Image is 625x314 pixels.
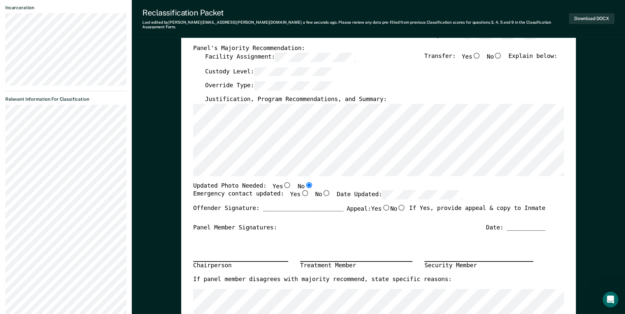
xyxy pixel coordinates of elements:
label: Justification, Program Recommendations, and Summary: [205,96,387,104]
input: No [494,52,502,58]
div: Reclassification Packet [142,8,569,17]
dt: Relevant Information For Classification [5,96,127,102]
input: No [397,205,406,211]
label: Custody Level: [205,67,335,76]
input: Current Custody Level: [465,30,545,39]
label: No [315,190,330,199]
label: Yes [272,182,292,190]
div: Emergency contact updated: [193,190,463,205]
label: Facility Assignment: [205,52,355,62]
div: Security Member [424,261,533,270]
input: Yes [382,205,390,211]
label: Date Updated: [337,190,463,199]
input: Facility Assignment: [275,52,355,62]
div: Transfer: Explain below: [424,52,557,67]
div: Date: ___________ [486,223,545,231]
label: Current Custody Level: [388,30,545,39]
dt: Incarceration [5,5,127,11]
div: Updated Photo Needed: [193,182,313,190]
input: Yes [283,182,292,188]
div: Panel Member Signatures: [193,223,277,231]
label: Scored CAF Range: CLOSE [193,30,270,39]
div: Treatment Member [300,261,412,270]
label: No [298,182,313,190]
input: Yes [300,190,309,196]
label: Appeal: [347,205,406,219]
input: No [304,182,313,188]
label: If panel member disagrees with majority recommend, state specific reasons: [193,276,452,284]
label: Yes [371,205,390,213]
input: No [322,190,330,196]
label: Override Type: [205,81,335,91]
label: No [390,205,406,213]
iframe: Intercom live chat [603,292,618,307]
input: Override Type: [254,81,335,91]
label: No [487,52,502,62]
button: Download DOCX [569,13,614,24]
div: Offender Signature: _______________________ If Yes, provide appeal & copy to Inmate [193,205,545,224]
input: Yes [472,52,481,58]
input: Custody Level: [254,67,335,76]
div: Chairperson [193,261,288,270]
div: Panel's Majority Recommendation: [193,45,545,53]
label: Yes [290,190,309,199]
div: Last edited by [PERSON_NAME][EMAIL_ADDRESS][PERSON_NAME][DOMAIN_NAME] . Please review any data pr... [142,20,569,30]
input: Date Updated: [382,190,463,199]
label: Yes [462,52,481,62]
span: a few seconds ago [303,20,337,25]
